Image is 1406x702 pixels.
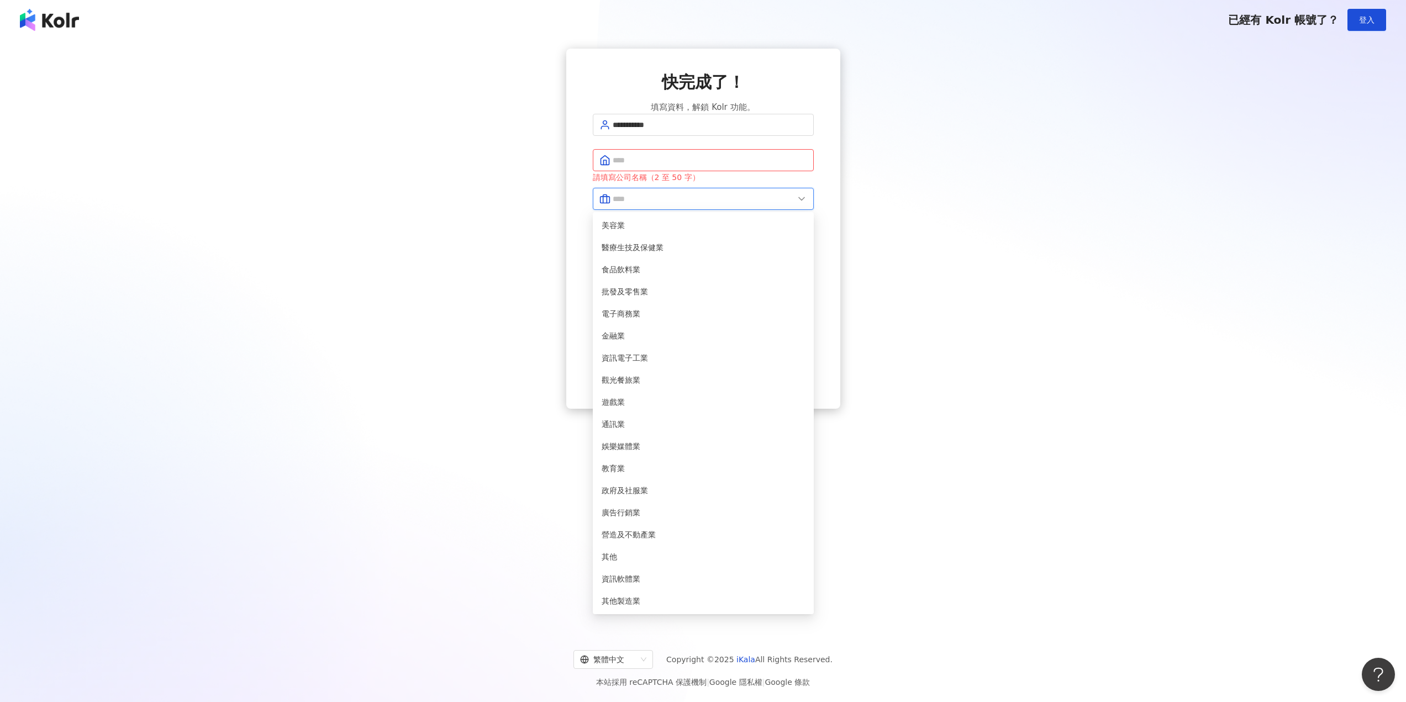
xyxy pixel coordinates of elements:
[602,352,805,364] span: 資訊電子工業
[602,330,805,342] span: 金融業
[602,595,805,607] span: 其他製造業
[651,101,755,114] span: 填寫資料，解鎖 Kolr 功能。
[707,678,709,687] span: |
[602,506,805,519] span: 廣告行銷業
[602,286,805,298] span: 批發及零售業
[709,678,762,687] a: Google 隱私權
[602,396,805,408] span: 遊戲業
[602,241,805,254] span: 醫療生技及保健業
[1359,15,1375,24] span: 登入
[1347,9,1386,31] button: 登入
[1228,13,1339,27] span: 已經有 Kolr 帳號了？
[580,651,636,668] div: 繁體中文
[593,171,814,183] div: 請填寫公司名稱（2 至 50 字）
[602,573,805,585] span: 資訊軟體業
[20,9,79,31] img: logo
[602,374,805,386] span: 觀光餐旅業
[596,675,810,689] span: 本站採用 reCAPTCHA 保護機制
[602,462,805,474] span: 教育業
[666,653,833,666] span: Copyright © 2025 All Rights Reserved.
[602,440,805,452] span: 娛樂媒體業
[602,418,805,430] span: 通訊業
[765,678,810,687] a: Google 條款
[736,655,755,664] a: iKala
[762,678,765,687] span: |
[1362,658,1395,691] iframe: Help Scout Beacon - Open
[602,484,805,497] span: 政府及社服業
[662,71,745,94] span: 快完成了！
[602,551,805,563] span: 其他
[602,263,805,276] span: 食品飲料業
[602,219,805,231] span: 美容業
[602,529,805,541] span: 營造及不動產業
[602,308,805,320] span: 電子商務業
